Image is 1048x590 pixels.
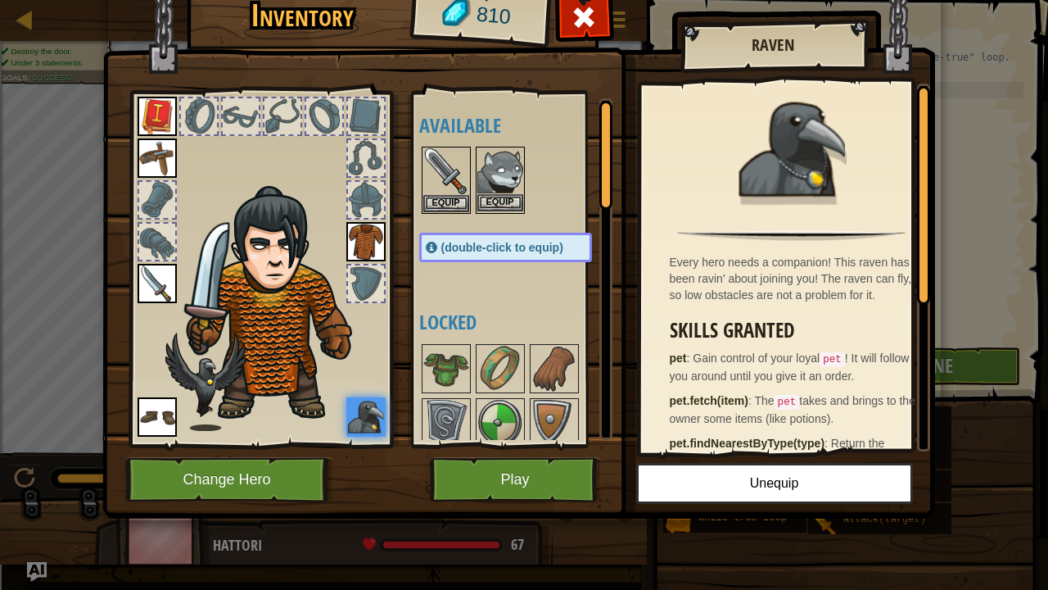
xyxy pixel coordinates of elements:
span: : [748,394,755,407]
span: Gain control of your loyal ! It will follow you around until you give it an order. [670,352,910,383]
span: (double-click to equip) [441,241,563,254]
div: Move To ... [7,36,1041,51]
code: pet [820,352,845,367]
button: Play [430,457,601,502]
div: Options [7,66,1041,80]
img: portrait.png [138,138,177,178]
span: The takes and brings to the owner some items (like potions). [670,394,915,425]
code: pet [775,395,800,410]
img: portrait.png [138,397,177,437]
img: portrait.png [477,400,523,446]
img: hr.png [677,230,905,241]
button: Equip [477,194,523,211]
img: portrait.png [138,264,177,303]
img: raven-paper-doll.png [165,333,246,431]
button: Unequip [636,463,913,504]
img: portrait.png [739,96,845,202]
img: portrait.png [423,400,469,446]
img: hair_2.png [178,185,379,424]
button: Equip [423,195,469,212]
img: portrait.png [477,346,523,392]
span: : [824,437,831,450]
h2: Raven [697,36,851,54]
div: Delete [7,51,1041,66]
button: Change Hero [125,457,333,502]
img: portrait.png [423,148,469,194]
div: Move To ... [7,110,1041,125]
div: Sort New > Old [7,21,1041,36]
div: Sign out [7,80,1041,95]
strong: pet [670,352,687,365]
h4: Available [419,115,625,136]
strong: pet.findNearestByType(type) [670,437,825,450]
div: Every hero needs a companion! This raven has been ravin' about joining you! The raven can fly, so... [670,254,922,303]
img: portrait.png [346,397,386,437]
strong: pet.fetch(item) [670,394,748,407]
h3: Skills Granted [670,320,922,342]
img: portrait.png [531,400,577,446]
img: portrait.png [477,148,523,194]
img: portrait.png [423,346,469,392]
div: Sort A > Z [7,7,1041,21]
img: portrait.png [531,346,577,392]
span: : [687,352,693,365]
h4: Locked [419,311,625,333]
img: portrait.png [138,97,177,136]
img: portrait.png [346,222,386,261]
div: Rename [7,95,1041,110]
